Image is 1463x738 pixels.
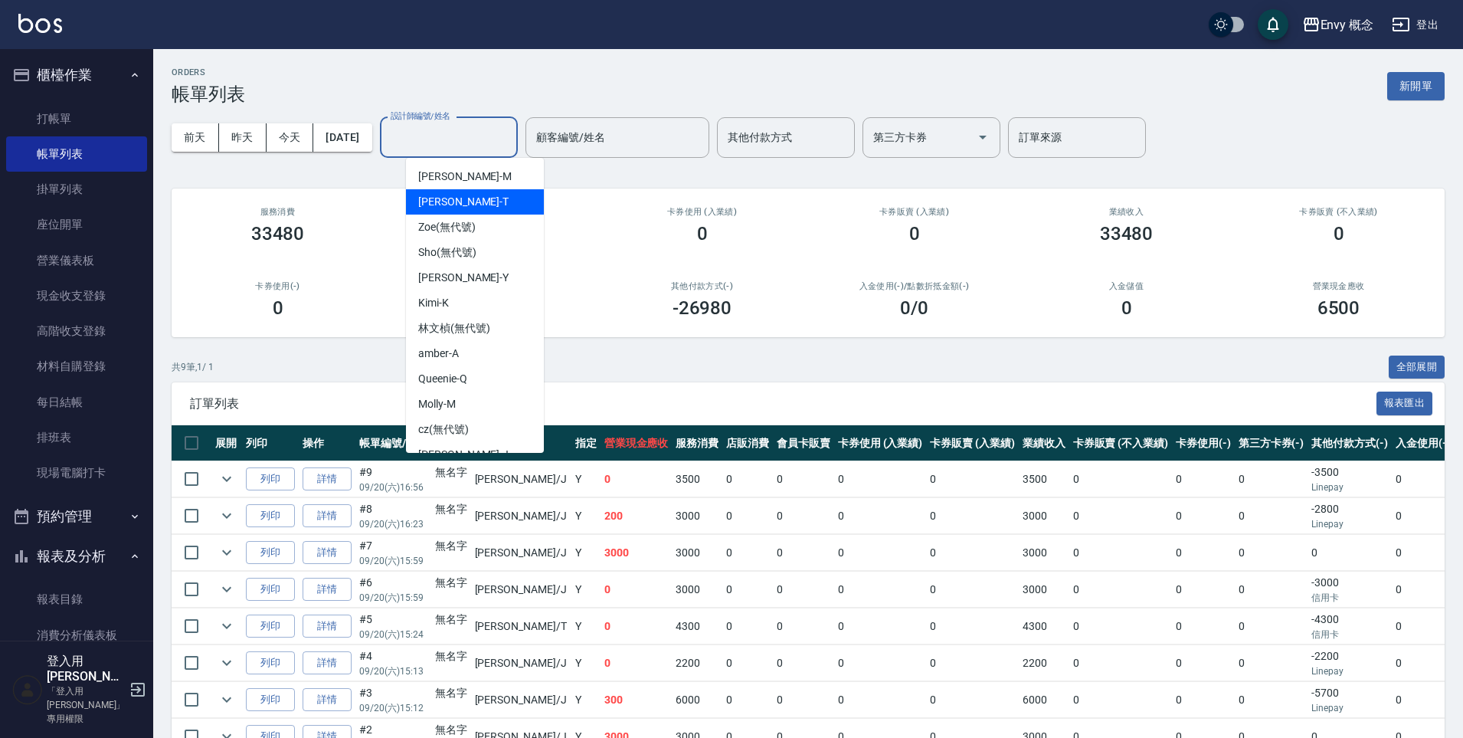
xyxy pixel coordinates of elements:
[601,572,673,608] td: 0
[1121,297,1132,319] h3: 0
[418,346,459,362] span: amber -A
[246,578,295,602] button: 列印
[299,425,355,461] th: 操作
[722,608,773,645] td: 0
[355,572,431,608] td: #6
[1019,682,1069,718] td: 6000
[246,541,295,565] button: 列印
[834,498,927,534] td: 0
[12,674,43,705] img: Person
[6,101,147,136] a: 打帳單
[1251,281,1426,291] h2: 營業現金應收
[722,535,773,571] td: 0
[571,645,601,681] td: Y
[172,84,245,105] h3: 帳單列表
[601,608,673,645] td: 0
[418,396,456,412] span: Molly -M
[773,572,834,608] td: 0
[1317,297,1360,319] h3: 6500
[1069,645,1172,681] td: 0
[215,615,238,638] button: expand row
[47,654,125,684] h5: 登入用[PERSON_NAME]
[1376,395,1433,410] a: 報表匯出
[1311,481,1388,494] p: Linepay
[1019,535,1069,571] td: 3000
[418,270,509,286] span: [PERSON_NAME] -Y
[418,219,476,235] span: Zoe (無代號)
[1235,425,1308,461] th: 第三方卡券(-)
[435,648,467,664] div: 無名字
[303,688,352,712] a: 詳情
[402,207,578,217] h2: 店販消費 /會員卡消費
[1311,591,1388,605] p: 信用卡
[1235,682,1308,718] td: 0
[1172,608,1235,645] td: 0
[1172,425,1235,461] th: 卡券使用(-)
[6,207,147,242] a: 座位開單
[926,535,1019,571] td: 0
[418,421,469,438] span: cz (無代號)
[1392,498,1455,534] td: 0
[273,297,283,319] h3: 0
[418,244,476,261] span: Sho (無代號)
[1321,15,1374,34] div: Envy 概念
[1019,572,1069,608] td: 3000
[303,541,352,565] a: 詳情
[1172,645,1235,681] td: 0
[18,14,62,33] img: Logo
[1019,498,1069,534] td: 3000
[435,464,467,481] div: 無名字
[246,688,295,712] button: 列印
[672,425,722,461] th: 服務消費
[355,645,431,681] td: #4
[402,281,578,291] h2: 第三方卡券(-)
[909,223,920,244] h3: 0
[471,572,571,608] td: [PERSON_NAME] /J
[359,517,427,531] p: 09/20 (六) 16:23
[773,425,834,461] th: 會員卡販賣
[6,618,147,653] a: 消費分析儀表板
[1069,498,1172,534] td: 0
[722,645,773,681] td: 0
[1334,223,1344,244] h3: 0
[6,349,147,384] a: 材料自購登錄
[1069,425,1172,461] th: 卡券販賣 (不入業績)
[303,504,352,528] a: 詳情
[1172,461,1235,497] td: 0
[1251,207,1426,217] h2: 卡券販賣 (不入業績)
[435,538,467,554] div: 無名字
[722,682,773,718] td: 0
[355,535,431,571] td: #7
[614,281,790,291] h2: 其他付款方式(-)
[1100,223,1154,244] h3: 33480
[471,535,571,571] td: [PERSON_NAME] /J
[926,608,1019,645] td: 0
[355,498,431,534] td: #8
[571,572,601,608] td: Y
[1172,682,1235,718] td: 0
[190,396,1376,412] span: 訂單列表
[6,313,147,349] a: 高階收支登錄
[6,582,147,617] a: 報表目錄
[6,385,147,420] a: 每日結帳
[6,455,147,490] a: 現場電腦打卡
[571,535,601,571] td: Y
[355,425,431,461] th: 帳單編號/時間
[1308,682,1392,718] td: -5700
[773,461,834,497] td: 0
[1069,608,1172,645] td: 0
[697,223,708,244] h3: 0
[1386,11,1445,39] button: 登出
[773,498,834,534] td: 0
[571,461,601,497] td: Y
[1235,498,1308,534] td: 0
[6,497,147,536] button: 預約管理
[303,615,352,638] a: 詳情
[673,297,732,319] h3: -26980
[773,645,834,681] td: 0
[355,682,431,718] td: #3
[722,425,773,461] th: 店販消費
[1235,572,1308,608] td: 0
[251,223,305,244] h3: 33480
[6,536,147,576] button: 報表及分析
